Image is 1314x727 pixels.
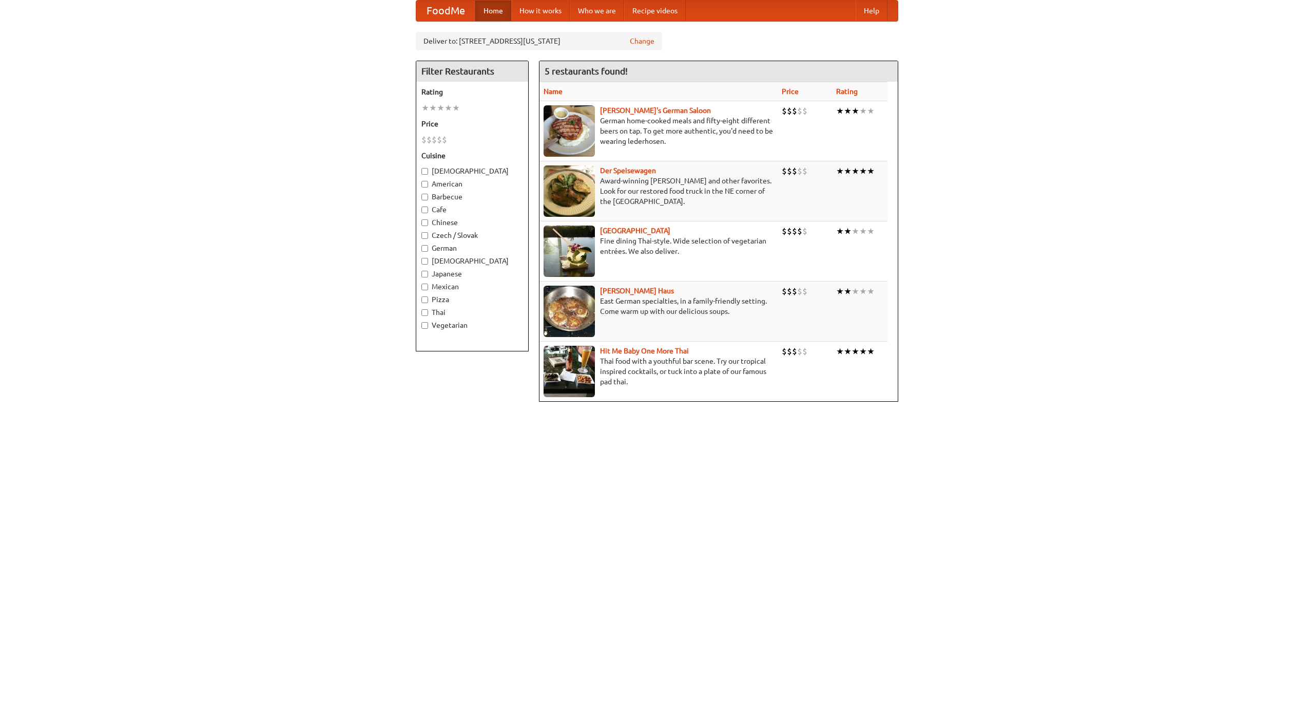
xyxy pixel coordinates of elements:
label: Japanese [421,269,523,279]
li: $ [421,134,427,145]
li: $ [782,165,787,177]
li: ★ [859,286,867,297]
h5: Price [421,119,523,129]
a: [GEOGRAPHIC_DATA] [600,227,670,235]
li: $ [427,134,432,145]
input: Vegetarian [421,322,428,329]
label: [DEMOGRAPHIC_DATA] [421,256,523,266]
li: $ [437,134,442,145]
li: $ [787,165,792,177]
li: $ [797,165,802,177]
label: Czech / Slovak [421,230,523,240]
input: Thai [421,309,428,316]
input: Pizza [421,296,428,303]
li: ★ [429,102,437,114]
a: Home [475,1,511,21]
li: ★ [859,226,867,237]
li: $ [802,226,807,237]
li: $ [787,105,792,117]
li: ★ [867,286,875,297]
div: Deliver to: [STREET_ADDRESS][US_STATE] [416,32,662,50]
a: Der Speisewagen [600,166,656,175]
p: Thai food with a youthful bar scene. Try our tropical inspired cocktails, or tuck into a plate of... [544,356,774,387]
li: ★ [852,286,859,297]
li: ★ [844,286,852,297]
li: $ [797,105,802,117]
input: American [421,181,428,188]
img: speisewagen.jpg [544,165,595,217]
li: ★ [859,165,867,177]
label: American [421,179,523,189]
label: Pizza [421,294,523,305]
label: Mexican [421,282,523,292]
input: Cafe [421,207,428,213]
h5: Cuisine [421,151,523,161]
li: $ [787,346,792,357]
a: Name [544,87,563,96]
img: kohlhaus.jpg [544,286,595,337]
li: ★ [867,226,875,237]
label: Thai [421,307,523,318]
a: [PERSON_NAME] Haus [600,287,674,295]
h5: Rating [421,87,523,97]
a: FoodMe [416,1,475,21]
a: Recipe videos [624,1,686,21]
li: $ [797,346,802,357]
a: How it works [511,1,570,21]
a: Rating [836,87,858,96]
a: Change [630,36,654,46]
li: $ [787,286,792,297]
li: $ [782,346,787,357]
li: $ [792,165,797,177]
li: ★ [421,102,429,114]
li: $ [787,226,792,237]
p: Fine dining Thai-style. Wide selection of vegetarian entrées. We also deliver. [544,236,774,256]
li: $ [782,105,787,117]
li: ★ [867,105,875,117]
input: Japanese [421,271,428,277]
li: ★ [852,165,859,177]
li: ★ [836,286,844,297]
input: [DEMOGRAPHIC_DATA] [421,258,428,265]
input: Barbecue [421,194,428,200]
li: ★ [437,102,445,114]
p: East German specialties, in a family-friendly setting. Come warm up with our delicious soups. [544,296,774,316]
input: Czech / Slovak [421,232,428,239]
li: ★ [852,105,859,117]
label: Cafe [421,204,523,215]
h4: Filter Restaurants [416,61,528,82]
li: $ [792,226,797,237]
li: $ [782,286,787,297]
input: German [421,245,428,252]
li: ★ [867,165,875,177]
a: Price [782,87,799,96]
label: Chinese [421,217,523,228]
img: esthers.jpg [544,105,595,157]
li: ★ [852,226,859,237]
label: [DEMOGRAPHIC_DATA] [421,166,523,176]
li: $ [792,346,797,357]
li: ★ [836,346,844,357]
li: ★ [452,102,460,114]
li: ★ [844,165,852,177]
li: $ [792,286,797,297]
li: ★ [859,105,867,117]
input: [DEMOGRAPHIC_DATA] [421,168,428,175]
li: $ [802,346,807,357]
img: satay.jpg [544,226,595,277]
a: [PERSON_NAME]'s German Saloon [600,106,711,115]
li: ★ [844,105,852,117]
ng-pluralize: 5 restaurants found! [545,66,628,76]
li: $ [802,286,807,297]
li: ★ [836,226,844,237]
li: $ [432,134,437,145]
label: Barbecue [421,192,523,202]
b: Hit Me Baby One More Thai [600,347,689,355]
input: Chinese [421,219,428,226]
a: Who we are [570,1,624,21]
li: ★ [836,105,844,117]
